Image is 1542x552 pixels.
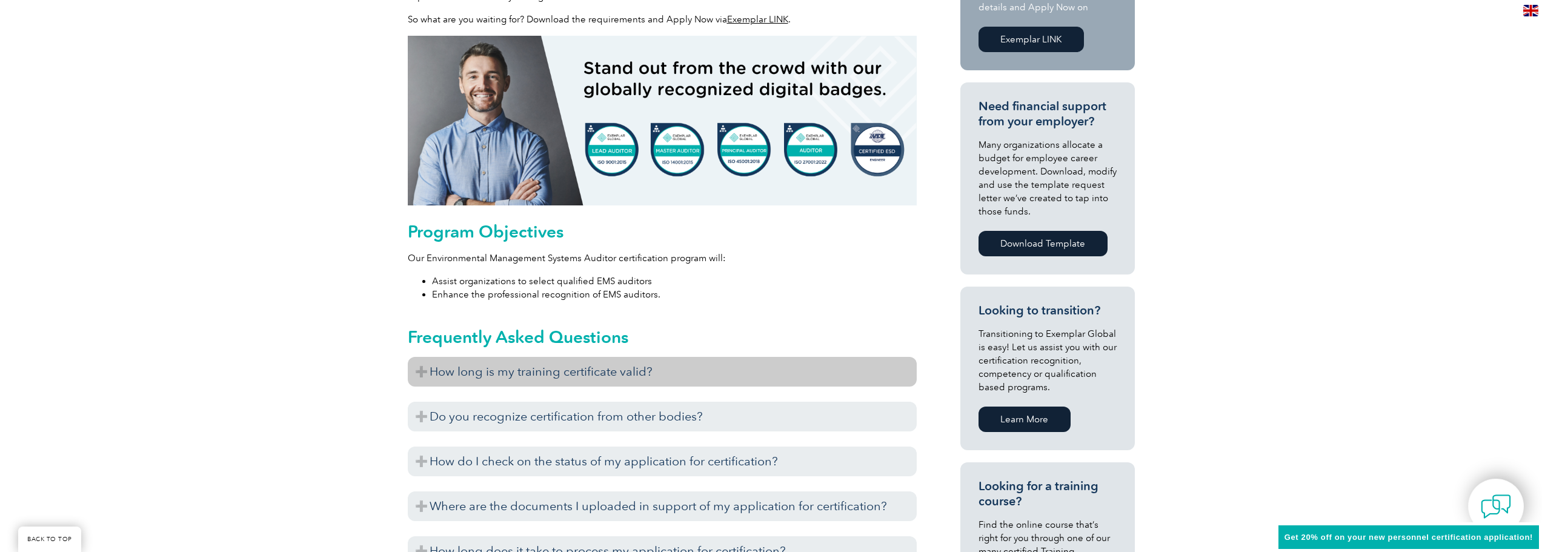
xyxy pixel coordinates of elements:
[432,288,917,301] li: Enhance the professional recognition of EMS auditors.
[408,251,917,265] p: Our Environmental Management Systems Auditor certification program will:
[408,491,917,521] h3: Where are the documents I uploaded in support of my application for certification?
[979,327,1117,394] p: Transitioning to Exemplar Global is easy! Let us assist you with our certification recognition, c...
[1284,533,1533,542] span: Get 20% off on your new personnel certification application!
[727,14,788,25] a: Exemplar LINK
[979,479,1117,509] h3: Looking for a training course?
[979,27,1084,52] a: Exemplar LINK
[408,327,917,347] h2: Frequently Asked Questions
[408,222,917,241] h2: Program Objectives
[979,407,1071,432] a: Learn More
[1523,5,1538,16] img: en
[408,447,917,476] h3: How do I check on the status of my application for certification?
[408,402,917,431] h3: Do you recognize certification from other bodies?
[432,274,917,288] li: Assist organizations to select qualified EMS auditors
[408,357,917,387] h3: How long is my training certificate valid?
[979,231,1108,256] a: Download Template
[408,36,917,205] img: badges
[979,138,1117,218] p: Many organizations allocate a budget for employee career development. Download, modify and use th...
[979,99,1117,129] h3: Need financial support from your employer?
[979,303,1117,318] h3: Looking to transition?
[18,527,81,552] a: BACK TO TOP
[408,13,917,26] p: So what are you waiting for? Download the requirements and Apply Now via .
[1481,491,1511,522] img: contact-chat.png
